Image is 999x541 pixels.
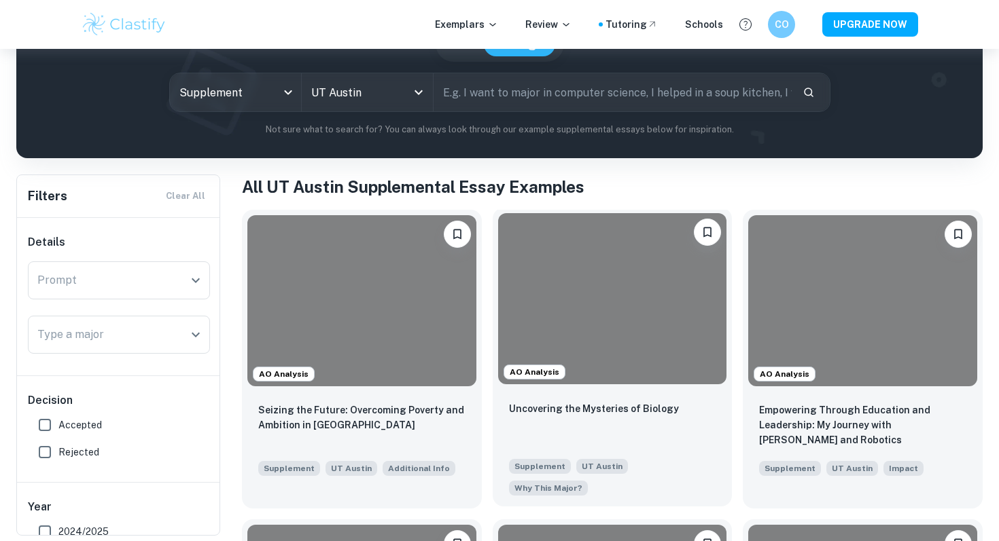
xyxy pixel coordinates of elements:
span: Accepted [58,417,102,432]
button: Bookmark [444,221,471,248]
span: Why This Major? [514,482,582,494]
span: Additional Info [388,462,450,474]
img: Clastify logo [81,11,167,38]
p: Exemplars [435,17,498,32]
button: Search [797,81,820,104]
a: Tutoring [606,17,658,32]
span: AO Analysis [253,368,314,380]
h6: Filters [28,187,67,206]
div: Supplement [170,73,301,111]
span: Supplement [509,459,571,474]
button: Open [186,271,205,290]
a: Schools [685,17,723,32]
h6: Year [28,499,210,515]
span: Describe how your experiences, perspectives, talents, and/or your involvement in leadership activ... [883,460,924,476]
p: Empowering Through Education and Leadership: My Journey with MEL Keystone and Robotics [759,403,966,447]
button: Bookmark [694,219,721,246]
button: UPGRADE NOW [822,12,918,37]
span: Impact [889,462,918,474]
span: UT Austin [576,459,628,474]
p: Uncovering the Mysteries of Biology [509,401,679,416]
p: Seizing the Future: Overcoming Poverty and Ambition in America [258,403,466,432]
a: AO AnalysisBookmarkUncovering the Mysteries of BiologySupplementUT AustinWhy are you interested i... [493,210,733,508]
button: Help and Feedback [734,13,757,36]
span: Why are you interested in the major you indicated as your first-choice major? [509,479,588,496]
h6: Decision [28,392,210,409]
button: Open [409,83,428,102]
span: UT Austin [326,461,377,476]
span: Rejected [58,445,99,460]
a: AO AnalysisBookmarkEmpowering Through Education and Leadership: My Journey with MEL Keystone and ... [743,210,983,508]
span: AO Analysis [754,368,815,380]
span: UT Austin [826,461,878,476]
input: E.g. I want to major in computer science, I helped in a soup kitchen, I want to join the debate t... [434,73,792,111]
button: Bookmark [945,221,972,248]
p: Not sure what to search for? You can always look through our example supplemental essays below fo... [27,123,972,136]
span: Please share background on events or special circumstances that you feel may have impacted your h... [383,460,455,476]
span: AO Analysis [504,366,565,378]
h6: CO [774,17,790,32]
p: Review [525,17,572,32]
button: CO [768,11,795,38]
span: 2024/2025 [58,524,109,539]
span: Supplement [258,461,320,476]
h6: Details [28,234,210,250]
button: Open [186,325,205,344]
h1: All UT Austin Supplemental Essay Examples [242,174,983,199]
span: Supplement [759,461,821,476]
a: AO AnalysisBookmarkSeizing the Future: Overcoming Poverty and Ambition in AmericaSupplementUT Aus... [242,210,482,508]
